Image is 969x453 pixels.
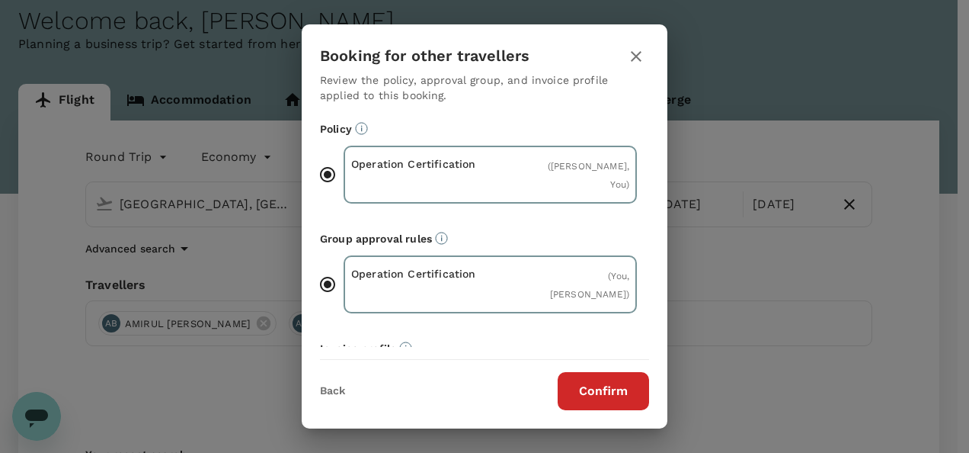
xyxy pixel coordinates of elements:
[355,122,368,135] svg: Booking restrictions are based on the selected travel policy.
[351,266,491,281] p: Operation Certification
[320,47,529,65] h3: Booking for other travellers
[320,231,649,246] p: Group approval rules
[399,342,412,355] svg: The payment currency and company information are based on the selected invoice profile.
[320,341,649,356] p: Invoice profile
[320,121,649,137] p: Policy
[351,156,491,172] p: Operation Certification
[548,161,629,190] span: ( [PERSON_NAME], You )
[320,72,649,103] p: Review the policy, approval group, and invoice profile applied to this booking.
[558,372,649,410] button: Confirm
[320,385,345,397] button: Back
[435,232,448,245] svg: Default approvers or custom approval rules (if available) are based on the user group.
